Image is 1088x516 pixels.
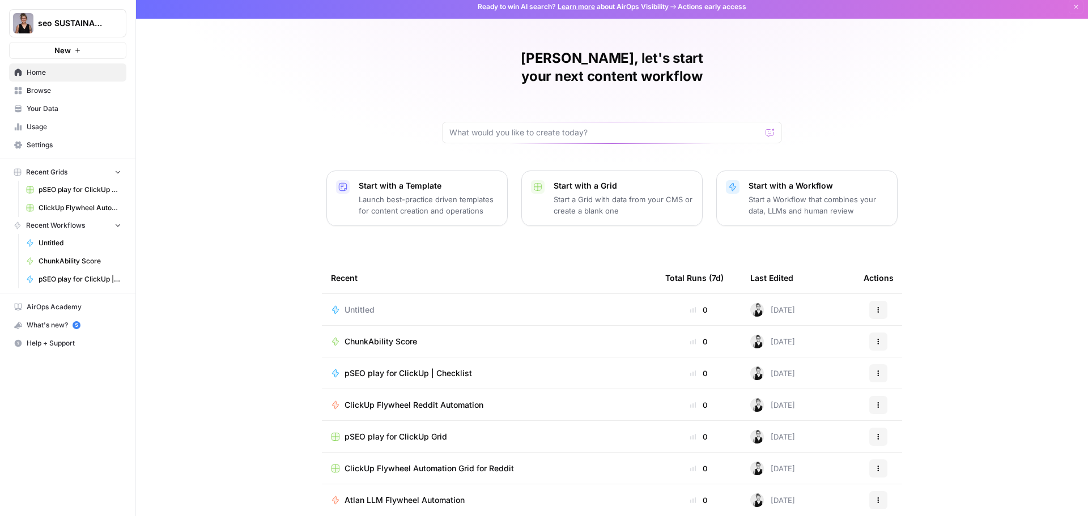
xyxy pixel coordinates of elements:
[13,13,33,33] img: seo SUSTAINABLE Logo
[331,262,647,293] div: Recent
[73,321,80,329] a: 5
[864,262,894,293] div: Actions
[39,185,121,195] span: pSEO play for ClickUp Grid
[27,67,121,78] span: Home
[9,217,126,234] button: Recent Workflows
[39,256,121,266] span: ChunkAbility Score
[39,274,121,284] span: pSEO play for ClickUp | Checklist
[750,262,793,293] div: Last Edited
[9,63,126,82] a: Home
[27,104,121,114] span: Your Data
[27,140,121,150] span: Settings
[10,317,126,334] div: What's new?
[9,9,126,37] button: Workspace: seo SUSTAINABLE
[27,302,121,312] span: AirOps Academy
[21,234,126,252] a: Untitled
[9,82,126,100] a: Browse
[54,45,71,56] span: New
[26,167,67,177] span: Recent Grids
[9,118,126,136] a: Usage
[27,86,121,96] span: Browse
[27,338,121,348] span: Help + Support
[9,164,126,181] button: Recent Grids
[21,199,126,217] a: ClickUp Flywheel Automation Grid for Reddit
[21,181,126,199] a: pSEO play for ClickUp Grid
[665,262,724,293] div: Total Runs (7d)
[39,238,121,248] span: Untitled
[75,322,78,328] text: 5
[9,298,126,316] a: AirOps Academy
[9,42,126,59] button: New
[27,122,121,132] span: Usage
[21,270,126,288] a: pSEO play for ClickUp | Checklist
[39,203,121,213] span: ClickUp Flywheel Automation Grid for Reddit
[9,334,126,352] button: Help + Support
[21,252,126,270] a: ChunkAbility Score
[9,136,126,154] a: Settings
[9,316,126,334] button: What's new? 5
[38,18,107,29] span: seo SUSTAINABLE
[26,220,85,231] span: Recent Workflows
[9,100,126,118] a: Your Data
